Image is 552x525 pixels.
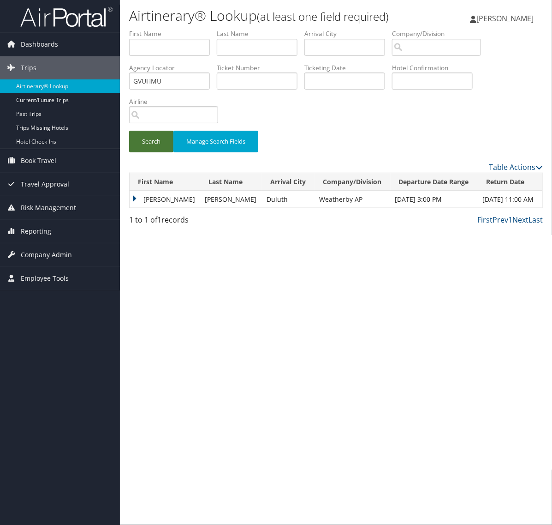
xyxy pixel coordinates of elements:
[262,191,315,208] td: Duluth
[489,162,543,172] a: Table Actions
[217,29,304,38] label: Last Name
[262,173,315,191] th: Arrival City: activate to sort column ascending
[129,131,173,152] button: Search
[508,215,512,225] a: 1
[304,63,392,72] label: Ticketing Date
[129,97,225,106] label: Airline
[129,214,222,230] div: 1 to 1 of records
[470,5,543,32] a: [PERSON_NAME]
[493,215,508,225] a: Prev
[391,173,478,191] th: Departure Date Range: activate to sort column ascending
[21,33,58,56] span: Dashboards
[304,29,392,38] label: Arrival City
[21,220,51,243] span: Reporting
[391,191,478,208] td: [DATE] 3:00 PM
[528,215,543,225] a: Last
[21,243,72,266] span: Company Admin
[21,267,69,290] span: Employee Tools
[129,29,217,38] label: First Name
[129,6,405,25] h1: Airtinerary® Lookup
[201,173,262,191] th: Last Name: activate to sort column ascending
[512,215,528,225] a: Next
[21,173,69,196] span: Travel Approval
[217,63,304,72] label: Ticket Number
[257,9,389,24] small: (at least one field required)
[477,215,493,225] a: First
[129,63,217,72] label: Agency Locator
[130,191,201,208] td: [PERSON_NAME]
[315,173,391,191] th: Company/Division
[21,149,56,172] span: Book Travel
[130,173,201,191] th: First Name: activate to sort column ascending
[392,63,480,72] label: Hotel Confirmation
[201,191,262,208] td: [PERSON_NAME]
[173,131,258,152] button: Manage Search Fields
[157,215,161,225] span: 1
[315,191,391,208] td: Weatherby AP
[21,56,36,79] span: Trips
[478,191,542,208] td: [DATE] 11:00 AM
[21,196,76,219] span: Risk Management
[392,29,488,38] label: Company/Division
[476,13,534,24] span: [PERSON_NAME]
[20,6,113,28] img: airportal-logo.png
[478,173,542,191] th: Return Date: activate to sort column ascending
